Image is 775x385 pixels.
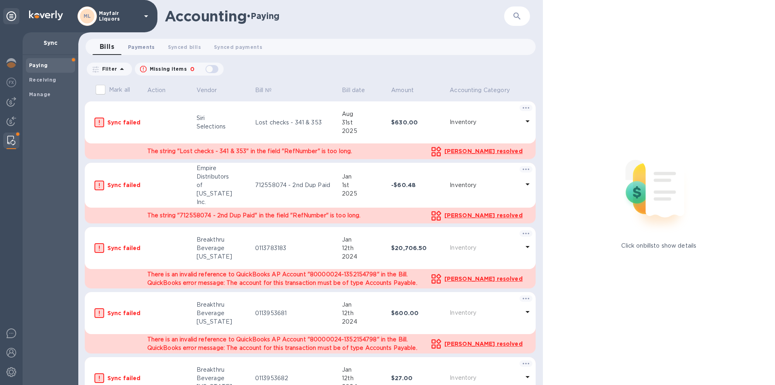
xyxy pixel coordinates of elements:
b: Manage [29,91,50,97]
span: Bill № [255,86,282,95]
div: 2025 [342,127,385,135]
div: Unpin categories [3,8,19,24]
div: 12th [342,309,385,318]
div: 1st [342,181,385,189]
b: $600.00 [391,310,419,316]
p: Sync failed [107,374,141,382]
img: Foreign exchange [6,78,16,87]
p: 712558074 - 2nd Dup Paid [255,181,335,189]
div: 2024 [342,252,385,261]
p: There is an invalid reference to QuickBooks AP Account "80000024-1352154798" in the Bill. QuickBo... [147,270,419,287]
div: 2025 [342,189,385,198]
p: Bill date [342,86,365,95]
span: [PERSON_NAME] resolved [444,341,523,347]
p: 0 [190,65,195,74]
div: 31st [342,118,385,127]
div: Beverage [197,309,249,318]
b: $630.00 [391,119,418,126]
p: Accounting Category [450,86,510,95]
div: 12th [342,244,385,252]
p: Mark all [109,86,130,94]
p: There is an invalid reference to QuickBooks AP Account "80000024-1352154798" in the Bill. QuickBo... [147,335,419,352]
b: ML [84,13,91,19]
p: Click on bills to show details [621,242,696,250]
div: Jan [342,301,385,309]
div: Selections [197,122,249,131]
p: Inventory [450,118,519,126]
img: Logo [29,11,63,20]
b: Receiving [29,77,57,83]
div: Jan [342,366,385,374]
p: Action [147,86,166,95]
h2: • Paying [247,11,279,21]
p: 0113953682 [255,374,335,383]
p: 0113783183 [255,244,335,252]
p: Amount [391,86,414,95]
p: Inventory [450,374,519,382]
p: Mayfair Liquors [99,11,139,22]
div: Breakthru [197,236,249,244]
div: of [197,181,249,189]
span: [PERSON_NAME] resolved [444,276,523,282]
span: Action [147,86,176,95]
span: Bills [100,41,114,53]
div: Distributors [197,173,249,181]
div: Breakthru [197,366,249,374]
p: Lost checks - 341 & 353 [255,118,335,127]
p: Bill № [255,86,272,95]
span: Bill date [342,86,375,95]
p: Sync failed [107,118,141,126]
p: Missing items [150,65,187,73]
p: Inventory [450,181,519,189]
span: Payments [128,43,155,51]
div: 12th [342,374,385,383]
p: Sync failed [107,309,141,317]
p: Sync failed [107,244,141,252]
div: Beverage [197,244,249,252]
p: Sync failed [107,181,141,189]
p: The string "712558074 - 2nd Dup Paid" in the field "RefNumber" is too long. [147,211,419,220]
div: [US_STATE] [197,189,249,198]
div: [US_STATE] [197,252,249,261]
span: [PERSON_NAME] resolved [444,148,523,154]
span: Accounting Category [450,86,520,95]
p: Sync [29,39,72,47]
p: The string "Lost checks - 341 & 353" in the field "RefNumber" is too long. [147,147,419,156]
div: Jan [342,236,385,244]
b: $27.00 [391,375,413,381]
span: Synced bills [168,43,201,51]
div: Breakthru [197,301,249,309]
span: Vendor [197,86,228,95]
p: Vendor [197,86,217,95]
div: Beverage [197,374,249,383]
b: $20,706.50 [391,245,427,251]
div: Aug [342,110,385,118]
p: 0113953681 [255,309,335,318]
div: Inc. [197,198,249,206]
div: [US_STATE] [197,318,249,326]
button: Missing items0 [135,63,224,76]
div: Empire [197,164,249,173]
span: [PERSON_NAME] resolved [444,212,523,219]
span: Amount [391,86,424,95]
b: Paying [29,62,48,68]
div: Siri [197,114,249,122]
b: -$60.48 [391,182,416,188]
span: Synced payments [214,43,262,51]
p: Inventory [450,309,519,317]
p: Filter [99,65,117,72]
h1: Accounting [165,8,247,25]
p: Inventory [450,244,519,252]
div: Jan [342,173,385,181]
div: 2024 [342,318,385,326]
